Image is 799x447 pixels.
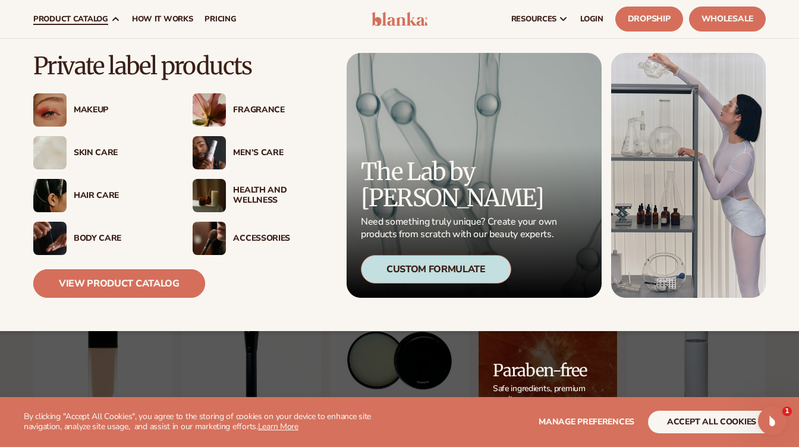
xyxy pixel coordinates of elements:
a: Cream moisturizer swatch. Skin Care [33,136,169,169]
img: logo [372,12,427,26]
div: Fragrance [233,105,328,115]
a: Male holding moisturizer bottle. Men’s Care [193,136,328,169]
p: By clicking "Accept All Cookies", you agree to the storing of cookies on your device to enhance s... [24,412,393,432]
img: Pink blooming flower. [193,93,226,127]
div: Health And Wellness [233,185,328,206]
span: product catalog [33,14,108,24]
button: accept all cookies [648,411,775,433]
a: Female with makeup brush. Accessories [193,222,328,255]
p: Private label products [33,53,329,79]
a: Wholesale [689,7,766,32]
img: Female in lab with equipment. [611,53,766,298]
a: Learn More [258,421,298,432]
img: Male hand applying moisturizer. [33,222,67,255]
h2: Paraben-free [493,361,587,380]
div: Men’s Care [233,148,328,158]
span: LOGIN [580,14,603,24]
img: Cream moisturizer swatch. [33,136,67,169]
span: Manage preferences [539,416,634,427]
span: resources [511,14,556,24]
button: Manage preferences [539,411,634,433]
a: Male hand applying moisturizer. Body Care [33,222,169,255]
img: Male holding moisturizer bottle. [193,136,226,169]
img: Female with glitter eye makeup. [33,93,67,127]
div: Makeup [74,105,169,115]
iframe: Intercom live chat [758,407,787,435]
span: How It Works [132,14,193,24]
div: Body Care [74,234,169,244]
img: Female hair pulled back with clips. [33,179,67,212]
p: The Lab by [PERSON_NAME] [361,159,561,211]
img: Female with makeup brush. [193,222,226,255]
a: Pink blooming flower. Fragrance [193,93,328,127]
p: Need something truly unique? Create your own products from scratch with our beauty experts. [361,216,561,241]
div: Accessories [233,234,328,244]
img: Candles and incense on table. [193,179,226,212]
div: Hair Care [74,191,169,201]
a: Dropship [615,7,683,32]
a: Candles and incense on table. Health And Wellness [193,179,328,212]
div: Custom Formulate [361,255,511,284]
div: Skin Care [74,148,169,158]
a: Female hair pulled back with clips. Hair Care [33,179,169,212]
a: View Product Catalog [33,269,205,298]
a: Female with glitter eye makeup. Makeup [33,93,169,127]
span: 1 [782,407,792,416]
span: pricing [205,14,236,24]
p: Safe ingredients, premium results. [493,383,587,405]
a: Microscopic product formula. The Lab by [PERSON_NAME] Need something truly unique? Create your ow... [347,53,602,298]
